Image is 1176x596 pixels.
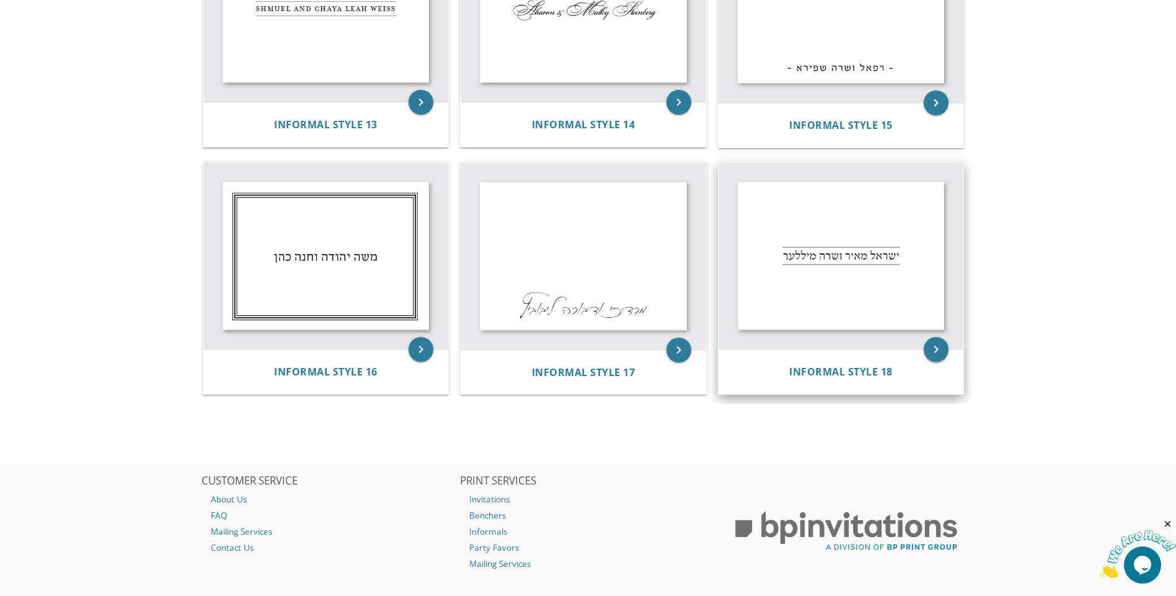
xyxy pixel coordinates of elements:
a: Benchers [460,507,717,524]
a: Informal Style 16 [274,366,378,378]
img: BP Print Group [718,500,975,562]
a: Informal Style 14 [532,119,635,131]
a: Mailing Services [201,524,458,540]
a: Invitations [460,491,717,507]
a: keyboard_arrow_right [666,90,691,115]
a: Mailing Services [460,556,717,572]
span: Informal Style 14 [532,118,635,131]
iframe: chat widget [1099,519,1176,577]
a: keyboard_arrow_right [409,90,433,115]
a: keyboard_arrow_right [924,90,948,115]
a: Informal Style 15 [789,120,893,131]
img: Informal Style 16 [203,162,449,349]
a: Informal Style 17 [532,367,635,379]
a: keyboard_arrow_right [924,337,948,362]
a: About Us [201,491,458,507]
a: FAQ [201,507,458,524]
a: Informal Style 13 [274,119,378,131]
a: Contact Us [201,540,458,556]
a: Party Favors [460,540,717,556]
a: keyboard_arrow_right [409,337,433,362]
a: Informals [460,524,717,540]
h2: CUSTOMER SERVICE [201,475,458,488]
span: Informal Style 18 [789,365,893,379]
img: Informal Style 18 [718,162,964,349]
h2: PRINT SERVICES [460,475,717,488]
img: Informal Style 17 [461,162,706,350]
span: Informal Style 15 [789,118,893,132]
a: Informal Style 18 [789,366,893,378]
span: Informal Style 13 [274,118,378,131]
a: keyboard_arrow_right [666,338,691,362]
span: Informal Style 16 [274,365,378,379]
span: Informal Style 17 [532,366,635,379]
